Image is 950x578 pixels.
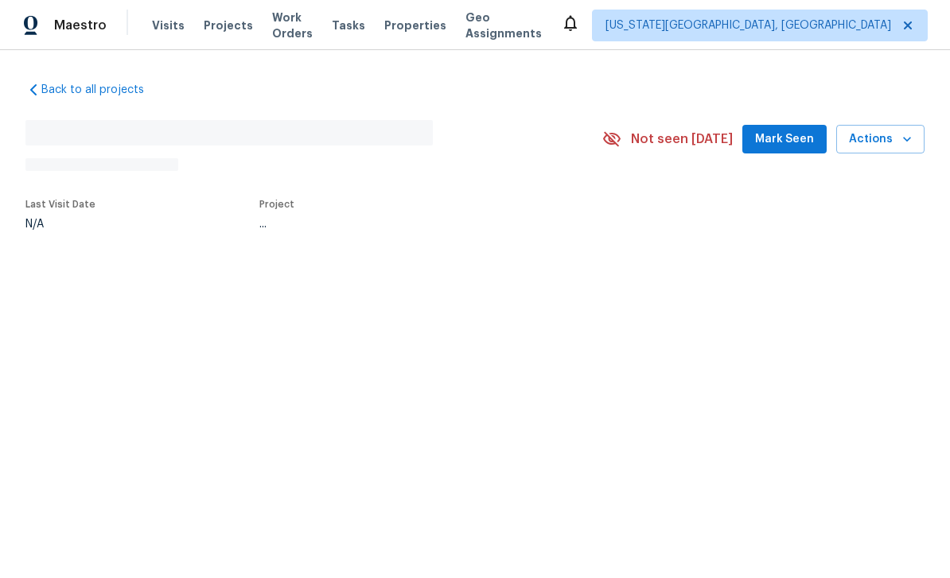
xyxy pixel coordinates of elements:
span: Project [259,200,294,209]
div: N/A [25,219,95,230]
span: Maestro [54,17,107,33]
span: Actions [849,130,912,149]
span: Last Visit Date [25,200,95,209]
button: Actions [836,125,925,154]
span: [US_STATE][GEOGRAPHIC_DATA], [GEOGRAPHIC_DATA] [605,17,891,33]
span: Properties [384,17,446,33]
span: Mark Seen [755,130,814,149]
button: Mark Seen [742,125,827,154]
span: Projects [204,17,253,33]
span: Visits [152,17,185,33]
a: Back to all projects [25,82,178,98]
span: Geo Assignments [465,10,542,41]
span: Tasks [332,20,365,31]
span: Not seen [DATE] [631,131,733,147]
div: ... [259,219,565,230]
span: Work Orders [272,10,313,41]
